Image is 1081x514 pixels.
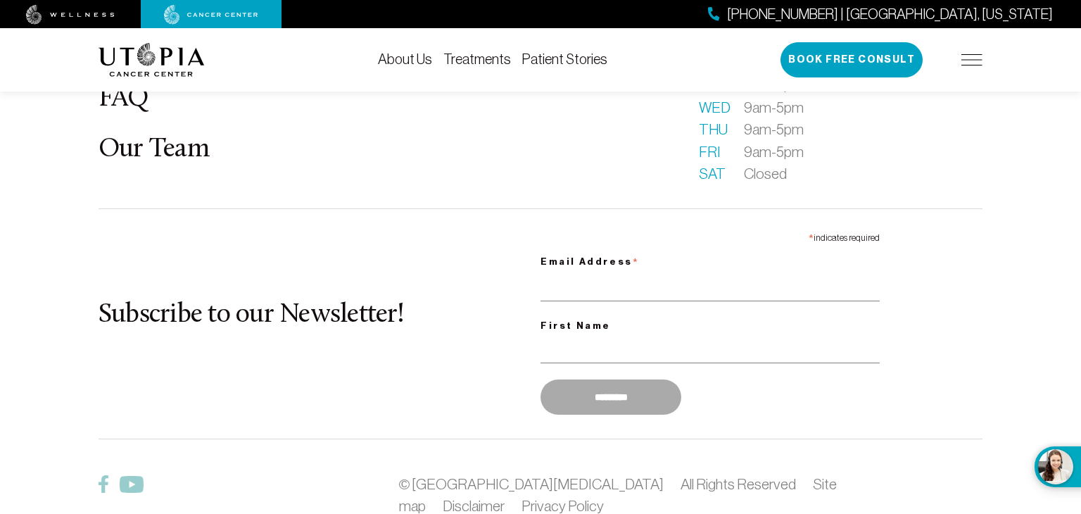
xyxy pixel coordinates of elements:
button: Book Free Consult [780,42,923,77]
a: Treatments [443,51,511,67]
h2: Subscribe to our Newsletter! [99,301,540,330]
img: wellness [26,5,115,25]
label: Email Address [540,247,880,272]
img: icon-hamburger [961,54,982,65]
a: Our Team [99,136,209,163]
a: Privacy Policy [521,498,604,514]
img: logo [99,43,205,77]
span: Sat [699,163,727,185]
img: Twitter [120,476,144,493]
a: FAQ [99,85,149,113]
img: cancer center [164,5,258,25]
a: About Us [378,51,432,67]
img: Facebook [99,475,108,493]
div: indicates required [540,226,880,246]
a: Disclaimer [443,498,505,514]
span: Wed [699,96,727,119]
a: Patient Stories [522,51,607,67]
a: © [GEOGRAPHIC_DATA][MEDICAL_DATA] [399,476,664,492]
span: Fri [699,141,727,163]
span: 9am-5pm [744,96,804,119]
label: First Name [540,318,880,334]
a: [PHONE_NUMBER] | [GEOGRAPHIC_DATA], [US_STATE] [708,4,1053,25]
span: 9am-5pm [744,118,804,141]
span: All Rights Reserved [681,476,796,492]
span: [PHONE_NUMBER] | [GEOGRAPHIC_DATA], [US_STATE] [727,4,1053,25]
span: Closed [744,163,787,185]
span: 9am-5pm [744,141,804,163]
span: Thu [699,118,727,141]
